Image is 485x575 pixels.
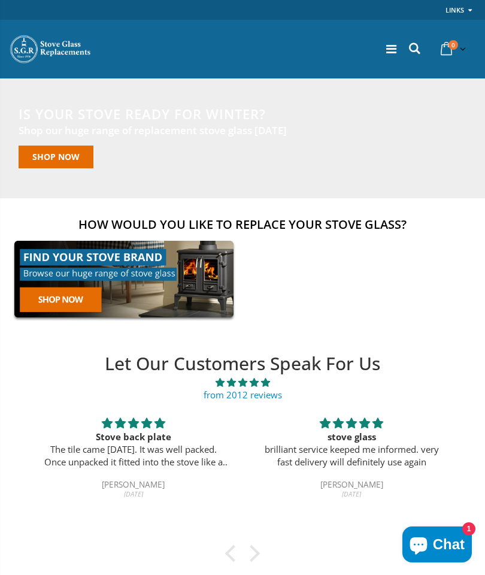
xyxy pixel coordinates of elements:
[257,491,447,497] div: [DATE]
[386,41,396,57] a: Menu
[25,376,461,389] span: 4.89 stars
[9,216,476,232] h2: How would you like to replace your stove glass?
[25,376,461,401] a: 4.89 stars from 2012 reviews
[9,34,93,64] img: Stove Glass Replacement
[257,443,447,468] p: brilliant service keeped me informed. very fast delivery will definitely use again
[39,431,229,443] div: Stove back plate
[257,431,447,443] div: stove glass
[399,526,475,565] inbox-online-store-chat: Shopify online store chat
[39,491,229,497] div: [DATE]
[257,481,447,491] div: [PERSON_NAME]
[204,389,282,401] a: from 2012 reviews
[19,107,287,120] h2: Is your stove ready for winter?
[19,146,93,168] a: Shop now
[9,235,239,323] img: find-your-brand-cta_9b334d5d-5c94-48ed-825f-d7972bbdebd0.jpg
[19,124,287,138] h3: Shop our huge range of replacement stove glass [DATE]
[39,416,229,431] div: 5 stars
[25,352,461,376] h2: Let Our Customers Speak For Us
[39,443,229,468] p: The tile came [DATE]. It was well packed. Once unpacked it fitted into the stove like a glove. Th...
[448,40,458,50] span: 0
[257,416,447,431] div: 5 stars
[445,2,464,17] a: Links
[436,37,468,60] a: 0
[39,481,229,491] div: [PERSON_NAME]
